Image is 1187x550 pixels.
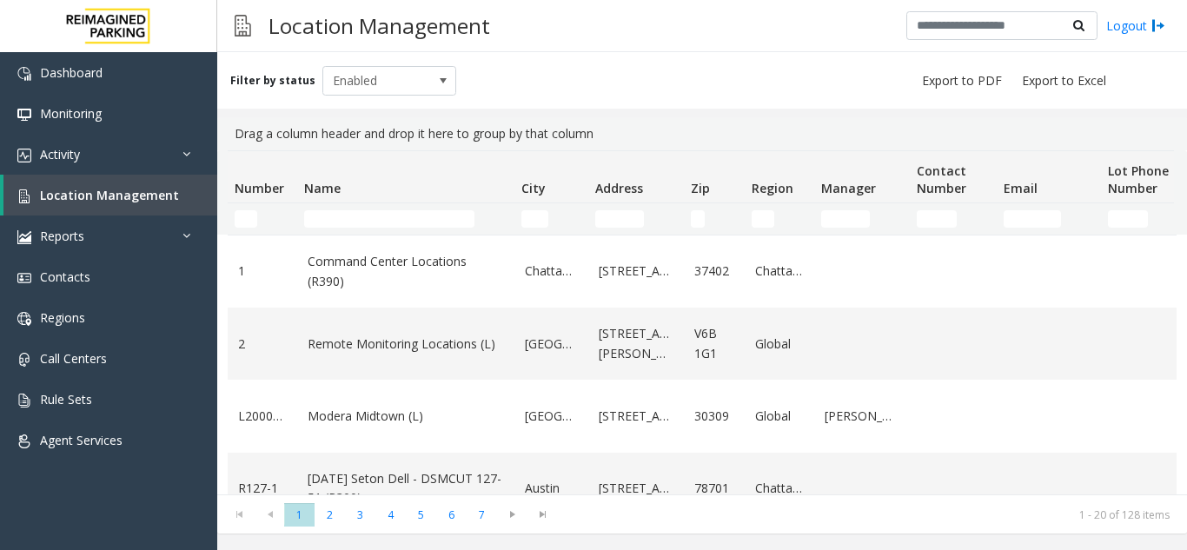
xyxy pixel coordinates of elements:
[599,479,673,498] a: [STREET_ADDRESS]
[235,210,257,228] input: Number Filter
[228,203,297,235] td: Number Filter
[514,203,588,235] td: City Filter
[17,394,31,408] img: 'icon'
[691,180,710,196] span: Zip
[17,108,31,122] img: 'icon'
[1108,162,1169,196] span: Lot Phone Number
[917,210,957,228] input: Contact Number Filter
[821,210,870,228] input: Manager Filter
[308,469,504,508] a: [DATE] Seton Dell - DSMCUT 127-51 (R390)
[595,180,643,196] span: Address
[501,507,524,521] span: Go to the next page
[17,149,31,162] img: 'icon'
[599,262,673,281] a: [STREET_ADDRESS]
[691,210,705,228] input: Zip Filter
[323,67,429,95] span: Enabled
[814,203,910,235] td: Manager Filter
[40,309,85,326] span: Regions
[284,503,315,527] span: Page 1
[752,210,774,228] input: Region Filter
[1015,69,1113,93] button: Export to Excel
[3,175,217,215] a: Location Management
[238,262,287,281] a: 1
[752,180,793,196] span: Region
[40,146,80,162] span: Activity
[230,73,315,89] label: Filter by status
[40,105,102,122] span: Monitoring
[922,72,1002,89] span: Export to PDF
[17,189,31,203] img: 'icon'
[531,507,554,521] span: Go to the last page
[345,503,375,527] span: Page 3
[17,353,31,367] img: 'icon'
[525,479,578,498] a: Austin
[684,203,745,235] td: Zip Filter
[17,434,31,448] img: 'icon'
[527,502,558,527] span: Go to the last page
[406,503,436,527] span: Page 5
[821,180,876,196] span: Manager
[525,262,578,281] a: Chattanooga
[1106,17,1165,35] a: Logout
[997,203,1101,235] td: Email Filter
[40,391,92,408] span: Rule Sets
[694,262,734,281] a: 37402
[568,507,1170,522] kendo-pager-info: 1 - 20 of 128 items
[825,407,899,426] a: [PERSON_NAME]
[745,203,814,235] td: Region Filter
[17,230,31,244] img: 'icon'
[525,407,578,426] a: [GEOGRAPHIC_DATA]
[304,210,474,228] input: Name Filter
[1004,180,1038,196] span: Email
[235,180,284,196] span: Number
[525,335,578,354] a: [GEOGRAPHIC_DATA]
[917,162,966,196] span: Contact Number
[436,503,467,527] span: Page 6
[755,479,804,498] a: Chattanooga
[308,252,504,291] a: Command Center Locations (R390)
[40,350,107,367] span: Call Centers
[217,150,1187,494] div: Data table
[297,203,514,235] td: Name Filter
[40,187,179,203] span: Location Management
[755,335,804,354] a: Global
[1022,72,1106,89] span: Export to Excel
[17,271,31,285] img: 'icon'
[40,432,123,448] span: Agent Services
[467,503,497,527] span: Page 7
[40,228,84,244] span: Reports
[228,117,1177,150] div: Drag a column header and drop it here to group by that column
[1004,210,1061,228] input: Email Filter
[238,479,287,498] a: R127-1
[17,67,31,81] img: 'icon'
[260,4,499,47] h3: Location Management
[315,503,345,527] span: Page 2
[238,407,287,426] a: L20000500
[694,324,734,363] a: V6B 1G1
[17,312,31,326] img: 'icon'
[755,407,804,426] a: Global
[235,4,251,47] img: pageIcon
[497,502,527,527] span: Go to the next page
[599,324,673,363] a: [STREET_ADDRESS][PERSON_NAME]
[238,335,287,354] a: 2
[521,180,546,196] span: City
[375,503,406,527] span: Page 4
[910,203,997,235] td: Contact Number Filter
[588,203,684,235] td: Address Filter
[308,407,504,426] a: Modera Midtown (L)
[40,64,103,81] span: Dashboard
[304,180,341,196] span: Name
[1151,17,1165,35] img: logout
[599,407,673,426] a: [STREET_ADDRESS]
[694,479,734,498] a: 78701
[40,268,90,285] span: Contacts
[755,262,804,281] a: Chattanooga
[521,210,548,228] input: City Filter
[308,335,504,354] a: Remote Monitoring Locations (L)
[915,69,1009,93] button: Export to PDF
[1108,210,1148,228] input: Lot Phone Number Filter
[694,407,734,426] a: 30309
[595,210,644,228] input: Address Filter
